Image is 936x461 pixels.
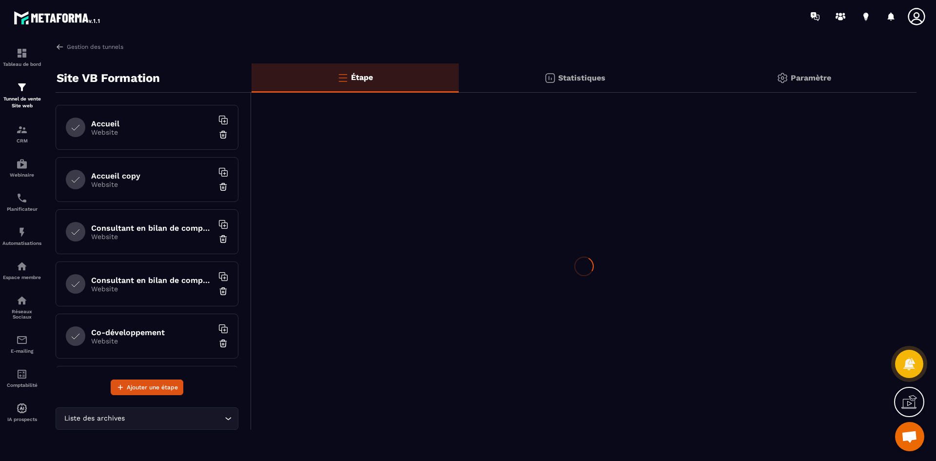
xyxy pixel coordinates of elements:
[16,334,28,346] img: email
[2,253,41,287] a: automationsautomationsEspace membre
[2,309,41,320] p: Réseaux Sociaux
[2,287,41,327] a: social-networksocial-networkRéseaux Sociaux
[558,73,605,82] p: Statistiques
[544,72,556,84] img: stats.20deebd0.svg
[2,172,41,178] p: Webinaire
[218,286,228,296] img: trash
[218,130,228,140] img: trash
[62,413,127,424] span: Liste des archives
[2,348,41,354] p: E-mailing
[2,206,41,212] p: Planificateur
[127,382,178,392] span: Ajouter une étape
[16,158,28,170] img: automations
[2,361,41,395] a: accountantaccountantComptabilité
[2,151,41,185] a: automationsautomationsWebinaire
[2,96,41,109] p: Tunnel de vente Site web
[14,9,101,26] img: logo
[91,285,213,293] p: Website
[2,417,41,422] p: IA prospects
[16,81,28,93] img: formation
[2,185,41,219] a: schedulerschedulerPlanificateur
[2,117,41,151] a: formationformationCRM
[91,223,213,233] h6: Consultant en bilan de compétences
[895,422,924,451] div: Ouvrir le chat
[2,275,41,280] p: Espace membre
[127,413,222,424] input: Search for option
[91,171,213,180] h6: Accueil copy
[16,402,28,414] img: automations
[91,180,213,188] p: Website
[2,138,41,143] p: CRM
[16,226,28,238] img: automations
[2,74,41,117] a: formationformationTunnel de vente Site web
[111,380,183,395] button: Ajouter une étape
[16,295,28,306] img: social-network
[91,337,213,345] p: Website
[16,261,28,272] img: automations
[56,42,123,51] a: Gestion des tunnels
[56,42,64,51] img: arrow
[91,276,213,285] h6: Consultant en bilan de compétences copy
[218,182,228,192] img: trash
[777,72,788,84] img: setting-gr.5f69749f.svg
[791,73,831,82] p: Paramètre
[91,128,213,136] p: Website
[57,68,160,88] p: Site VB Formation
[2,219,41,253] a: automationsautomationsAutomatisations
[91,233,213,241] p: Website
[56,407,238,430] div: Search for option
[91,119,213,128] h6: Accueil
[2,327,41,361] a: emailemailE-mailing
[2,241,41,246] p: Automatisations
[2,382,41,388] p: Comptabilité
[16,192,28,204] img: scheduler
[2,40,41,74] a: formationformationTableau de bord
[16,368,28,380] img: accountant
[91,328,213,337] h6: Co-développement
[337,72,349,83] img: bars-o.4a397970.svg
[16,124,28,136] img: formation
[218,339,228,348] img: trash
[2,61,41,67] p: Tableau de bord
[16,47,28,59] img: formation
[351,73,373,82] p: Étape
[218,234,228,244] img: trash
